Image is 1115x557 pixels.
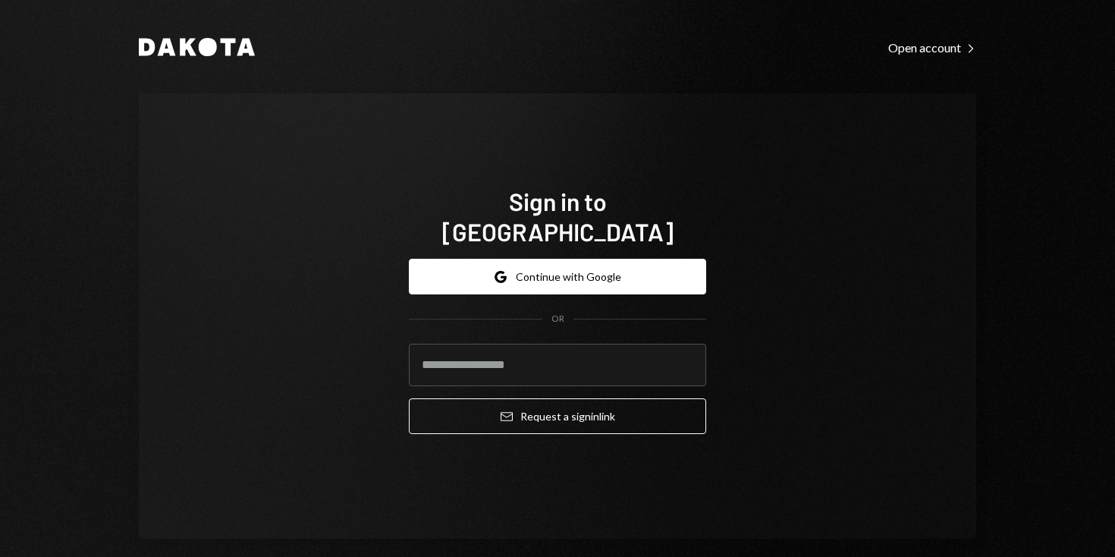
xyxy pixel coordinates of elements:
[551,313,564,326] div: OR
[409,259,706,294] button: Continue with Google
[888,40,976,55] div: Open account
[888,39,976,55] a: Open account
[409,186,706,247] h1: Sign in to [GEOGRAPHIC_DATA]
[409,398,706,434] button: Request a signinlink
